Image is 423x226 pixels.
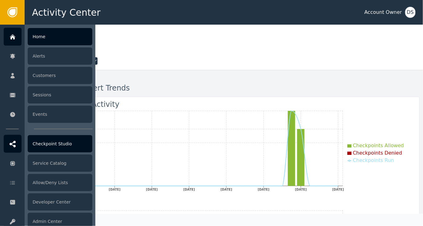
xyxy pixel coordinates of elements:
[4,154,92,172] a: Service Catalog
[28,67,92,84] div: Customers
[146,188,158,191] tspan: [DATE]
[332,188,344,191] tspan: [DATE]
[295,188,307,191] tspan: [DATE]
[34,34,420,47] div: Welcome
[221,188,232,191] tspan: [DATE]
[4,86,92,104] a: Sessions
[28,155,92,172] div: Service Catalog
[4,135,92,153] a: Checkpoint Studio
[353,143,404,148] span: Checkpoints Allowed
[4,47,92,65] a: Alerts
[183,188,195,191] tspan: [DATE]
[405,7,416,18] button: DS
[28,106,92,123] div: Events
[109,188,121,191] tspan: [DATE]
[4,105,92,123] a: Events
[4,174,92,192] a: Allow/Deny Lists
[32,6,101,19] span: Activity Center
[28,86,92,103] div: Sessions
[28,47,92,65] div: Alerts
[28,193,92,211] div: Developer Center
[28,135,92,152] div: Checkpoint Studio
[4,67,92,84] a: Customers
[4,193,92,211] a: Developer Center
[353,150,402,156] span: Checkpoints Denied
[258,188,269,191] tspan: [DATE]
[353,157,394,163] span: Checkpoints Run
[28,174,92,191] div: Allow/Deny Lists
[4,28,92,46] a: Home
[365,9,402,16] div: Account Owner
[28,28,92,45] div: Home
